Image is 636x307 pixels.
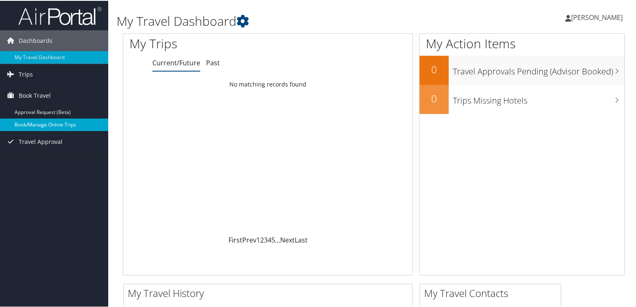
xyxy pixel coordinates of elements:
a: Past [206,57,220,67]
h1: My Travel Dashboard [117,12,460,29]
span: Trips [19,63,33,84]
h3: Travel Approvals Pending (Advisor Booked) [453,61,624,77]
a: Prev [242,235,256,244]
a: 0Trips Missing Hotels [420,84,624,113]
span: Dashboards [19,30,52,50]
span: [PERSON_NAME] [571,12,623,21]
span: … [275,235,280,244]
a: 2 [260,235,264,244]
h2: My Travel Contacts [424,285,561,300]
a: 1 [256,235,260,244]
a: Last [295,235,308,244]
a: 3 [264,235,268,244]
span: Book Travel [19,84,51,105]
a: [PERSON_NAME] [565,4,631,29]
span: Travel Approval [19,131,62,151]
h1: My Trips [129,34,286,52]
a: Current/Future [152,57,200,67]
h3: Trips Missing Hotels [453,90,624,106]
a: Next [280,235,295,244]
a: 0Travel Approvals Pending (Advisor Booked) [420,55,624,84]
h2: 0 [420,62,449,76]
h2: My Travel History [128,285,412,300]
a: First [229,235,242,244]
h1: My Action Items [420,34,624,52]
img: airportal-logo.png [18,5,102,25]
a: 4 [268,235,271,244]
td: No matching records found [123,76,412,91]
a: 5 [271,235,275,244]
h2: 0 [420,91,449,105]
